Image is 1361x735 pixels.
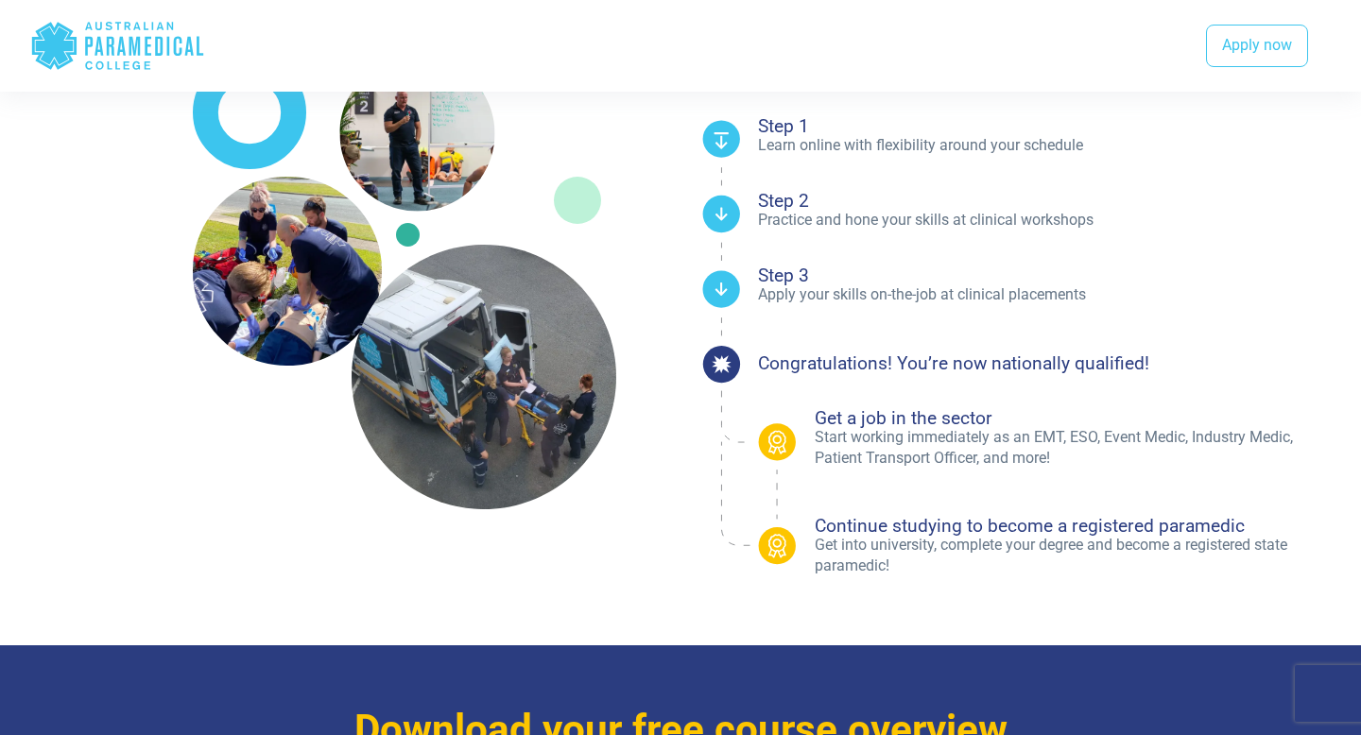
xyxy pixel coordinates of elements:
a: Apply now [1206,25,1308,68]
p: Apply your skills on-the-job at clinical placements [758,284,1331,305]
h4: Step 3 [758,266,1331,284]
p: Learn online with flexibility around your schedule [758,135,1331,156]
h4: Step 2 [758,192,1331,210]
h4: Congratulations! You’re now nationally qualified! [758,354,1149,372]
p: Start working immediately as an EMT, ESO, Event Medic, Industry Medic, Patient Transport Officer,... [815,427,1331,470]
p: Practice and hone your skills at clinical workshops [758,210,1331,231]
h4: Get a job in the sector [815,409,1331,427]
h4: Continue studying to become a registered paramedic [815,517,1331,535]
h4: Step 1 [758,117,1331,135]
p: Get into university, complete your degree and become a registered state paramedic! [815,535,1331,577]
div: Australian Paramedical College [30,15,205,77]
